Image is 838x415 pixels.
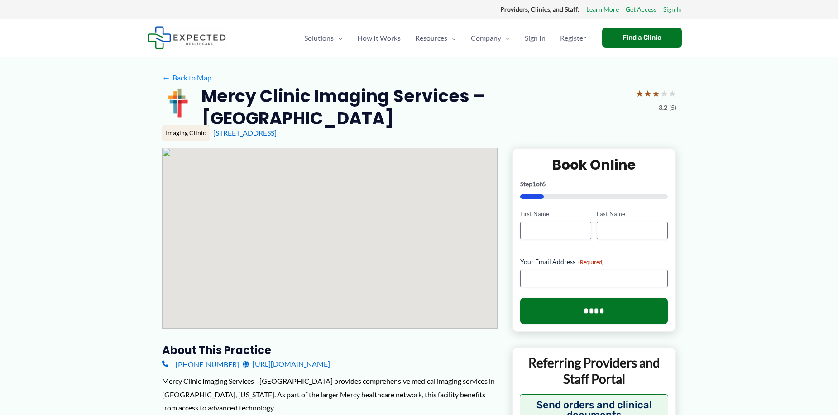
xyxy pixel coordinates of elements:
[350,22,408,54] a: How It Works
[148,26,226,49] img: Expected Healthcare Logo - side, dark font, small
[652,85,660,102] span: ★
[201,85,628,130] h2: Mercy Clinic Imaging Services – [GEOGRAPHIC_DATA]
[636,85,644,102] span: ★
[520,156,668,174] h2: Book Online
[553,22,593,54] a: Register
[663,4,682,15] a: Sign In
[304,22,334,54] span: Solutions
[162,125,210,141] div: Imaging Clinic
[525,22,546,54] span: Sign In
[532,180,536,188] span: 1
[578,259,604,265] span: (Required)
[415,22,447,54] span: Resources
[501,22,510,54] span: Menu Toggle
[626,4,656,15] a: Get Access
[213,128,277,137] a: [STREET_ADDRESS]
[644,85,652,102] span: ★
[162,73,171,82] span: ←
[660,85,668,102] span: ★
[297,22,350,54] a: SolutionsMenu Toggle
[162,343,498,357] h3: About this practice
[560,22,586,54] span: Register
[602,28,682,48] a: Find a Clinic
[408,22,464,54] a: ResourcesMenu Toggle
[542,180,546,188] span: 6
[659,102,667,113] span: 3.2
[162,374,498,415] div: Mercy Clinic Imaging Services - [GEOGRAPHIC_DATA] provides comprehensive medical imaging services...
[586,4,619,15] a: Learn More
[520,210,591,218] label: First Name
[447,22,456,54] span: Menu Toggle
[464,22,517,54] a: CompanyMenu Toggle
[471,22,501,54] span: Company
[669,102,676,113] span: (5)
[520,257,668,266] label: Your Email Address
[162,357,239,371] a: [PHONE_NUMBER]
[162,71,211,85] a: ←Back to Map
[668,85,676,102] span: ★
[500,5,579,13] strong: Providers, Clinics, and Staff:
[297,22,593,54] nav: Primary Site Navigation
[243,357,330,371] a: [URL][DOMAIN_NAME]
[517,22,553,54] a: Sign In
[520,181,668,187] p: Step of
[357,22,401,54] span: How It Works
[597,210,668,218] label: Last Name
[520,354,669,387] p: Referring Providers and Staff Portal
[334,22,343,54] span: Menu Toggle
